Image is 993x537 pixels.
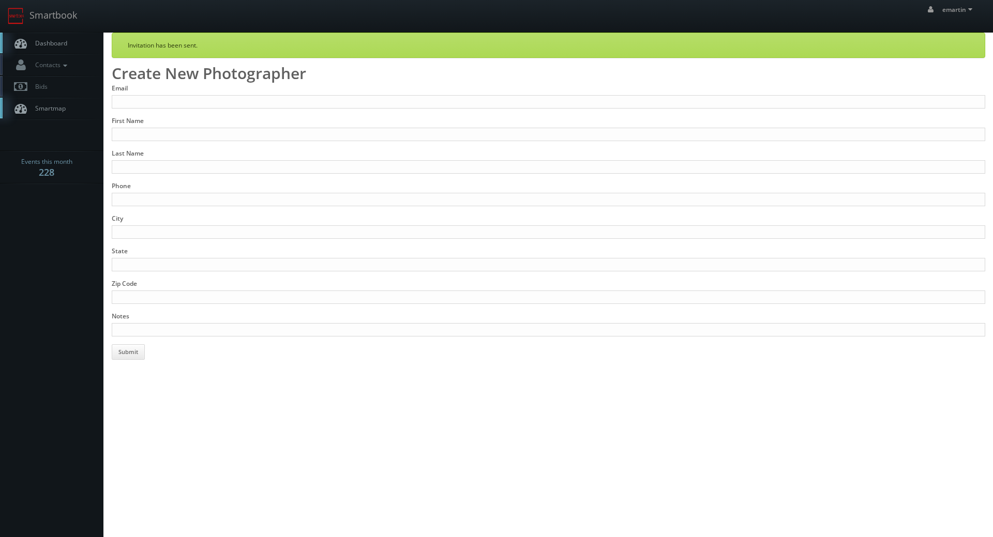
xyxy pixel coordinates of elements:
[112,312,129,320] label: Notes
[112,181,131,190] label: Phone
[30,60,70,69] span: Contacts
[128,41,969,50] p: Invitation has been sent.
[112,68,985,79] h2: Create New Photographer
[39,166,54,178] strong: 228
[942,5,975,14] span: emartin
[21,157,72,167] span: Events this month
[112,214,123,223] label: City
[112,84,128,93] label: Email
[30,104,66,113] span: Smartmap
[30,82,48,91] span: Bids
[112,247,128,255] label: State
[112,116,144,125] label: First Name
[112,149,144,158] label: Last Name
[112,344,145,360] button: Submit
[30,39,67,48] span: Dashboard
[112,279,137,288] label: Zip Code
[8,8,24,24] img: smartbook-logo.png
